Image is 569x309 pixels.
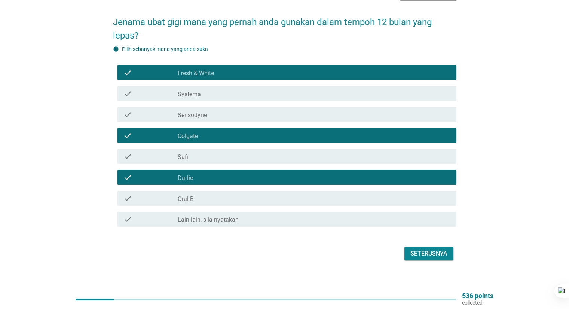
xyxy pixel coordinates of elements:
label: Lain-lain, sila nyatakan [178,216,239,224]
p: 536 points [462,293,493,299]
div: Seterusnya [410,249,447,258]
i: check [123,215,132,224]
i: check [123,152,132,161]
label: Safi [178,153,188,161]
label: Systema [178,91,201,98]
i: info [113,46,119,52]
label: Colgate [178,132,198,140]
i: check [123,68,132,77]
i: check [123,131,132,140]
label: Darlie [178,174,193,182]
label: Pilih sebanyak mana yang anda suka [122,46,208,52]
button: Seterusnya [404,247,453,260]
p: collected [462,299,493,306]
i: check [123,194,132,203]
i: check [123,89,132,98]
label: Oral-B [178,195,194,203]
i: check [123,173,132,182]
label: Fresh & White [178,70,214,77]
h2: Jenama ubat gigi mana yang pernah anda gunakan dalam tempoh 12 bulan yang lepas? [113,8,456,42]
label: Sensodyne [178,111,207,119]
i: check [123,110,132,119]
